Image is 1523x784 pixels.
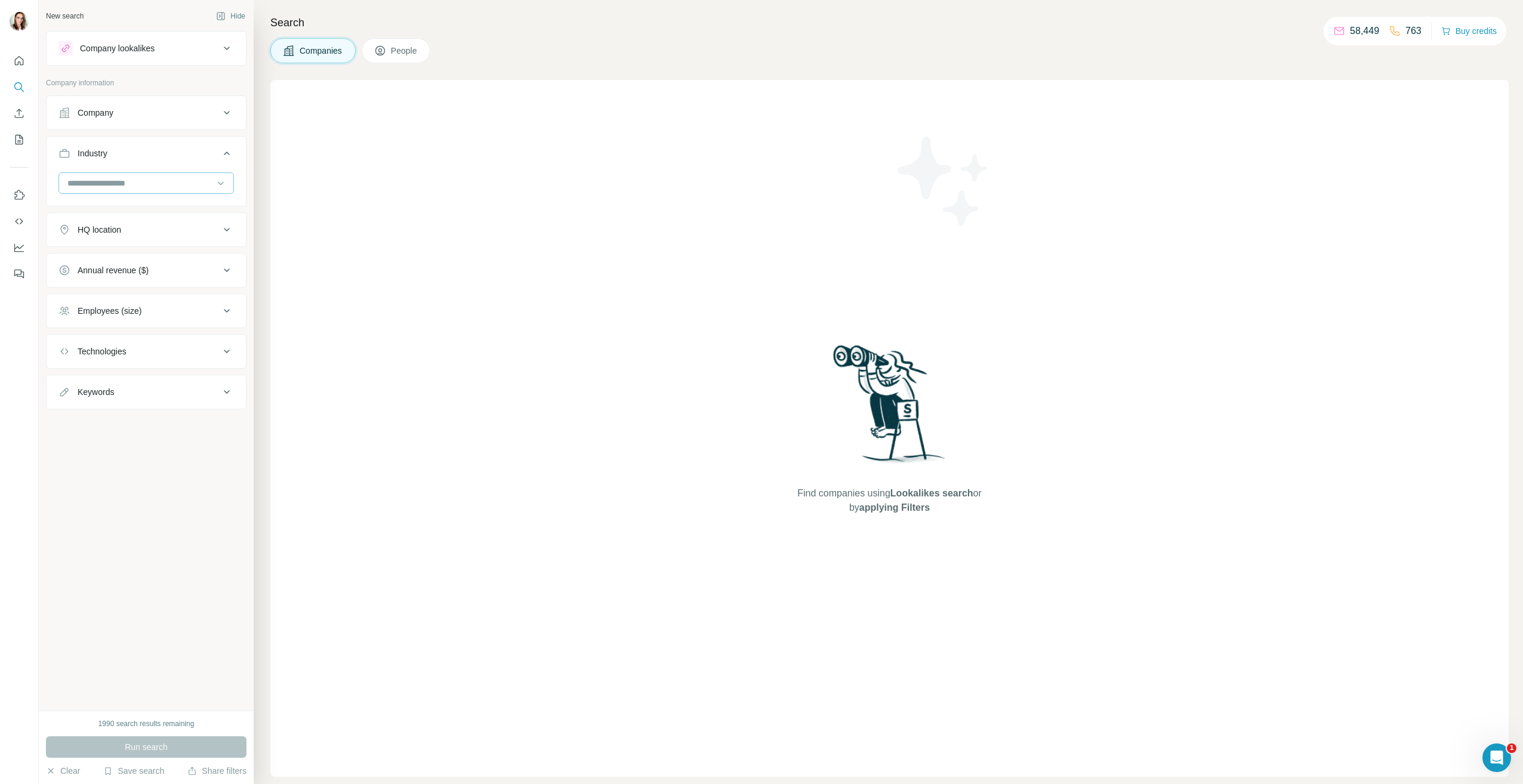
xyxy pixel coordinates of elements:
[47,337,246,366] button: Technologies
[890,488,973,498] span: Lookalikes search
[828,342,952,475] img: Surfe Illustration - Woman searching with binoculars
[10,184,29,206] button: Use Surfe on LinkedIn
[10,263,29,285] button: Feedback
[46,11,84,21] div: New search
[391,45,418,57] span: People
[10,237,29,258] button: Dashboard
[78,107,113,119] div: Company
[10,76,29,98] button: Search
[890,128,997,235] img: Surfe Illustration - Stars
[1350,24,1379,38] p: 58,449
[47,256,246,285] button: Annual revenue ($)
[859,502,930,513] span: applying Filters
[78,305,141,317] div: Employees (size)
[10,12,29,31] img: Avatar
[300,45,343,57] span: Companies
[80,42,155,54] div: Company lookalikes
[46,78,246,88] p: Company information
[1405,24,1422,38] p: 763
[10,50,29,72] button: Quick start
[187,765,246,777] button: Share filters
[47,98,246,127] button: Company
[78,264,149,276] div: Annual revenue ($)
[270,14,1509,31] h4: Search
[1482,743,1511,772] iframe: Intercom live chat
[47,139,246,172] button: Industry
[1441,23,1497,39] button: Buy credits
[78,345,127,357] div: Technologies
[794,486,985,515] span: Find companies using or by
[10,211,29,232] button: Use Surfe API
[47,34,246,63] button: Company lookalikes
[78,147,107,159] div: Industry
[78,224,121,236] div: HQ location
[1507,743,1516,753] span: 1
[10,129,29,150] button: My lists
[47,297,246,325] button: Employees (size)
[47,215,246,244] button: HQ location
[208,7,254,25] button: Hide
[10,103,29,124] button: Enrich CSV
[103,765,164,777] button: Save search
[47,378,246,406] button: Keywords
[78,386,114,398] div: Keywords
[46,765,80,777] button: Clear
[98,718,195,729] div: 1990 search results remaining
